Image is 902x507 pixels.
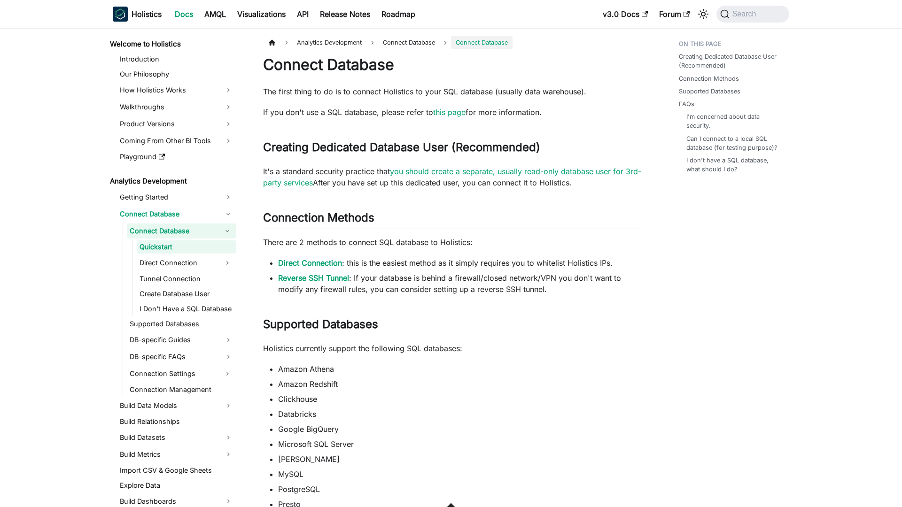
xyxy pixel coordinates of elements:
li: Databricks [278,408,641,420]
h2: Creating Dedicated Database User (Recommended) [263,140,641,158]
nav: Breadcrumbs [263,36,641,49]
a: Build Metrics [117,447,236,462]
a: Release Notes [314,7,376,22]
a: Home page [263,36,281,49]
button: Switch between dark and light mode (currently system mode) [696,7,711,22]
li: PostgreSQL [278,484,641,495]
a: v3.0 Docs [597,7,653,22]
p: If you don't use a SQL database, please refer to for more information. [263,107,641,118]
a: Connection Management [127,383,236,396]
a: Welcome to Holistics [107,38,236,51]
a: Introduction [117,53,236,66]
a: Our Philosophy [117,68,236,81]
a: Direct Connection [137,255,219,270]
a: Walkthroughs [117,100,236,115]
a: Build Relationships [117,415,236,428]
a: Quickstart [137,240,236,253]
a: HolisticsHolisticsHolistics [113,7,162,22]
button: Search (Command+K) [716,6,789,23]
li: MySQL [278,469,641,480]
a: Import CSV & Google Sheets [117,464,236,477]
a: you should create a separate, usually read-only database user for 3rd-party services [263,167,641,187]
p: The first thing to do is to connect Holistics to your SQL database (usually data warehouse). [263,86,641,97]
span: Analytics Development [292,36,366,49]
a: Direct Connection [278,258,342,268]
a: Connect Database [127,223,219,238]
a: Analytics Development [107,175,236,188]
a: I Don't Have a SQL Database [137,302,236,315]
a: this page [433,108,466,117]
a: Tunnel Connection [137,272,236,285]
a: I don't have a SQL database, what should I do? [686,156,780,174]
h2: Supported Databases [263,317,641,335]
a: Getting Started [117,190,236,205]
button: Expand sidebar category 'Connection Settings' [219,366,236,381]
a: Connection Settings [127,366,219,381]
a: Create Database User [137,287,236,300]
span: Connect Database [378,36,440,49]
a: Connect Database [117,207,236,222]
a: Supported Databases [679,87,740,96]
p: Holistics currently support the following SQL databases: [263,343,641,354]
a: Creating Dedicated Database User (Recommended) [679,52,784,70]
a: Connection Methods [679,74,739,83]
a: Build Data Models [117,398,236,413]
li: : this is the easiest method as it simply requires you to whitelist Holistics IPs. [278,257,641,269]
li: Clickhouse [278,393,641,405]
button: Collapse sidebar category 'Connect Database' [219,223,236,238]
span: Connect Database [451,36,513,49]
li: Amazon Redshift [278,378,641,390]
li: : If your database is behind a firewall/closed network/VPN you don't want to modify any firewall ... [278,272,641,295]
a: Docs [169,7,199,22]
p: It's a standard security practice that After you have set up this dedicated user, you can connect... [263,166,641,188]
a: Build Datasets [117,430,236,445]
a: Forum [653,7,695,22]
p: There are 2 methods to connect SQL database to Holistics: [263,237,641,248]
a: DB-specific Guides [127,332,236,347]
button: Expand sidebar category 'Direct Connection' [219,255,236,270]
h1: Connect Database [263,55,641,74]
a: Reverse SSH Tunnel [278,273,349,283]
a: Supported Databases [127,317,236,330]
nav: Docs sidebar [103,28,244,507]
img: Holistics [113,7,128,22]
a: DB-specific FAQs [127,349,236,364]
a: How Holistics Works [117,83,236,98]
a: Visualizations [232,7,291,22]
a: Can I connect to a local SQL database (for testing purpose)? [686,134,780,152]
a: Playground [117,150,236,163]
a: API [291,7,314,22]
b: Holistics [132,8,162,20]
a: Roadmap [376,7,421,22]
li: [PERSON_NAME] [278,453,641,465]
span: Search [730,10,762,18]
li: Microsoft SQL Server [278,438,641,450]
a: I'm concerned about data security. [686,112,780,130]
li: Google BigQuery [278,423,641,435]
a: Coming From Other BI Tools [117,133,236,148]
a: Explore Data [117,479,236,492]
li: Amazon Athena [278,363,641,375]
h2: Connection Methods [263,211,641,229]
a: FAQs [679,100,694,108]
a: AMQL [199,7,232,22]
a: Product Versions [117,116,236,131]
